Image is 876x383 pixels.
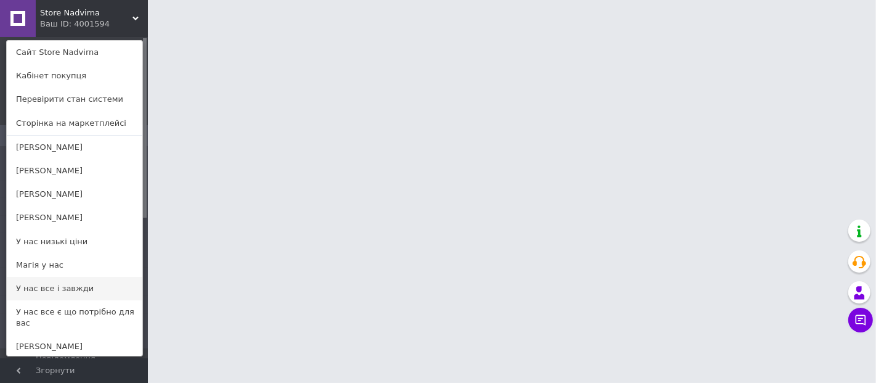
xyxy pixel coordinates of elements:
a: [PERSON_NAME] [7,183,142,206]
a: [PERSON_NAME] [7,136,142,159]
a: У нас низькі ціни [7,230,142,253]
a: Магія у нас [7,253,142,277]
a: [PERSON_NAME] [7,159,142,183]
a: Сторінка на маркетплейсі [7,112,142,135]
a: Кабінет покупця [7,64,142,88]
a: [PERSON_NAME] [7,335,142,358]
a: Перевірити стан системи [7,88,142,111]
div: Ваш ID: 4001594 [40,19,92,30]
span: Store Nadvirna [40,7,132,19]
a: [PERSON_NAME] [7,206,142,229]
a: Сайт Store Nadvirna [7,41,142,64]
button: Чат з покупцем [848,308,873,332]
a: У нас все і завжди [7,277,142,300]
a: У нас все є що потрібно для вас [7,300,142,335]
